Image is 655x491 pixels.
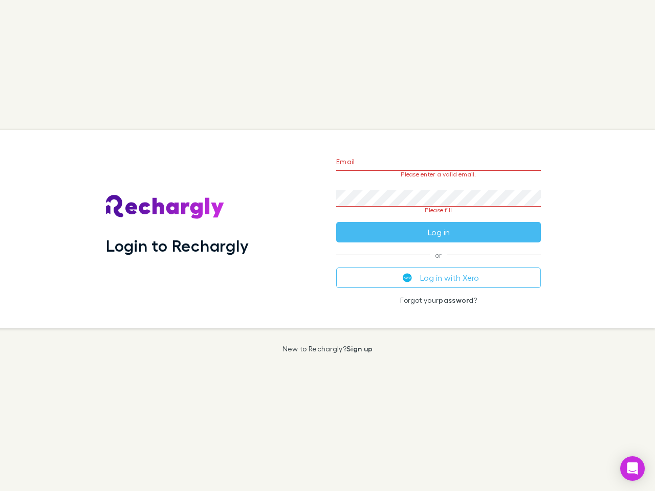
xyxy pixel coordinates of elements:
img: Rechargly's Logo [106,195,225,219]
p: Forgot your ? [336,296,541,304]
button: Log in with Xero [336,267,541,288]
p: Please fill [336,207,541,214]
a: Sign up [346,344,373,353]
img: Xero's logo [403,273,412,282]
button: Log in [336,222,541,242]
h1: Login to Rechargly [106,236,249,255]
a: password [439,296,473,304]
p: Please enter a valid email. [336,171,541,178]
p: New to Rechargly? [282,345,373,353]
div: Open Intercom Messenger [620,456,645,481]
